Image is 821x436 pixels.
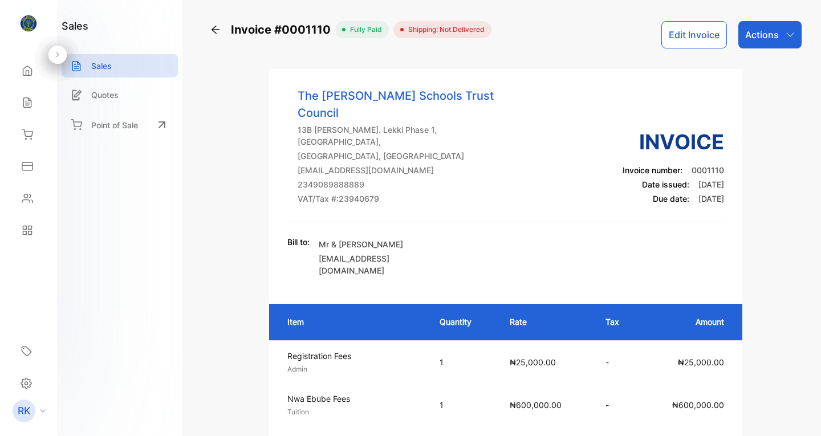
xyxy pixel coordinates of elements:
span: 0001110 [692,165,724,175]
p: The [PERSON_NAME] Schools Trust Council [298,87,517,121]
span: Due date: [653,194,689,203]
a: Point of Sale [62,112,178,137]
p: - [605,399,629,411]
p: VAT/Tax #: 23940679 [298,193,517,205]
span: ₦600,000.00 [510,400,562,410]
p: Rate [510,316,583,328]
p: 1 [440,356,487,368]
p: Admin [287,364,419,374]
img: logo [20,15,37,32]
p: - [605,356,629,368]
span: Shipping: Not Delivered [404,25,485,35]
p: 1 [440,399,487,411]
span: ₦25,000.00 [678,357,724,367]
p: [EMAIL_ADDRESS][DOMAIN_NAME] [319,252,450,276]
p: Bill to: [287,236,310,248]
p: Mr & [PERSON_NAME] [319,238,450,250]
p: Amount [652,316,724,328]
span: [DATE] [698,194,724,203]
p: Point of Sale [91,119,138,131]
a: Quotes [62,83,178,107]
p: Tax [605,316,629,328]
h1: sales [62,18,88,34]
p: Registration Fees [287,350,419,362]
p: Quotes [91,89,119,101]
p: [EMAIL_ADDRESS][DOMAIN_NAME] [298,164,517,176]
p: 13B [PERSON_NAME]. Lekki Phase 1, [GEOGRAPHIC_DATA], [298,124,517,148]
p: Actions [745,28,779,42]
iframe: LiveChat chat widget [773,388,821,436]
p: RK [18,404,31,418]
span: Invoice number: [623,165,682,175]
p: Sales [91,60,112,72]
button: Edit Invoice [661,21,727,48]
span: Date issued: [642,180,689,189]
span: ₦600,000.00 [672,400,724,410]
p: [GEOGRAPHIC_DATA], [GEOGRAPHIC_DATA] [298,150,517,162]
span: [DATE] [698,180,724,189]
p: 2349089888889 [298,178,517,190]
span: Invoice #0001110 [231,21,335,38]
p: Item [287,316,417,328]
span: ₦25,000.00 [510,357,556,367]
a: Sales [62,54,178,78]
p: Tuition [287,407,419,417]
p: Quantity [440,316,487,328]
p: Nwa Ebube Fees [287,393,419,405]
h3: Invoice [623,127,724,157]
button: Actions [738,21,802,48]
span: fully paid [346,25,382,35]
